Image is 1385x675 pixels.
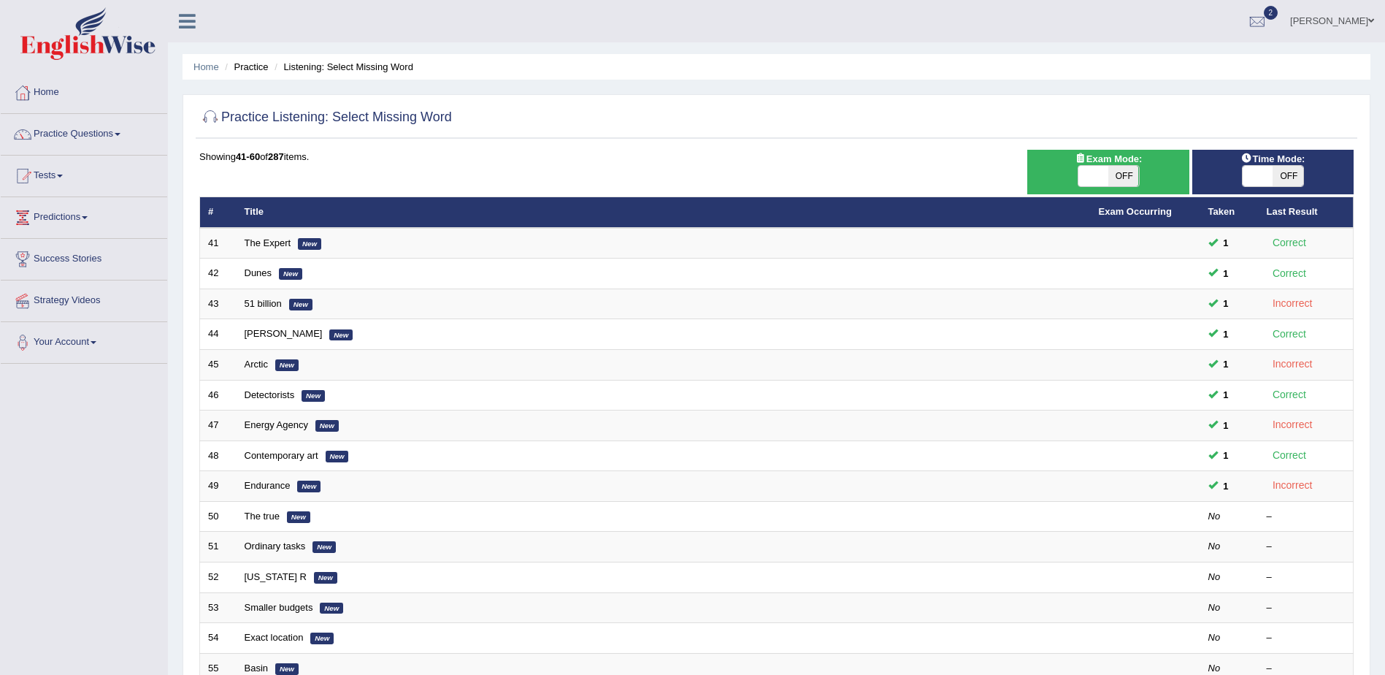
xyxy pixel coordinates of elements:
em: New [326,451,349,462]
em: No [1208,571,1221,582]
span: You can still take this question [1218,448,1235,463]
td: 48 [200,441,237,471]
em: New [310,633,334,644]
em: New [279,268,302,280]
em: No [1208,632,1221,643]
span: You can still take this question [1218,418,1235,433]
a: Dunes [245,267,272,278]
div: Correct [1267,386,1313,403]
span: You can still take this question [1218,296,1235,311]
div: – [1267,540,1346,554]
a: Contemporary art [245,450,318,461]
a: Basin [245,663,269,674]
span: Time Mode: [1235,151,1311,167]
span: You can still take this question [1218,327,1235,342]
span: You can still take this question [1218,356,1235,372]
div: – [1267,601,1346,615]
li: Listening: Select Missing Word [271,60,413,74]
td: 41 [200,228,237,259]
th: Last Result [1259,197,1354,228]
span: You can still take this question [1218,387,1235,403]
em: No [1208,511,1221,522]
a: Success Stories [1,239,167,275]
em: No [1208,602,1221,613]
div: Show exams occurring in exams [1027,150,1189,194]
th: Title [237,197,1091,228]
div: Showing of items. [199,150,1354,164]
div: Correct [1267,326,1313,343]
a: Arctic [245,359,269,370]
div: – [1267,631,1346,645]
td: 52 [200,562,237,592]
a: Home [193,61,219,72]
a: Your Account [1,322,167,359]
div: Correct [1267,265,1313,282]
em: New [315,420,339,432]
a: The Expert [245,237,291,248]
h2: Practice Listening: Select Missing Word [199,107,452,129]
td: 46 [200,380,237,411]
div: Correct [1267,234,1313,251]
span: OFF [1108,166,1139,186]
span: You can still take this question [1218,266,1235,281]
td: 53 [200,592,237,623]
a: [PERSON_NAME] [245,328,323,339]
a: Smaller budgets [245,602,313,613]
span: Exam Mode: [1069,151,1148,167]
a: Tests [1,156,167,192]
a: Home [1,72,167,109]
a: Energy Agency [245,419,308,430]
td: 50 [200,501,237,532]
td: 42 [200,259,237,289]
span: OFF [1273,166,1303,186]
div: Incorrect [1267,295,1319,312]
td: 47 [200,411,237,441]
em: New [275,663,299,675]
em: New [297,481,321,492]
td: 45 [200,350,237,381]
b: 287 [268,151,284,162]
a: Exam Occurring [1099,206,1172,217]
em: New [287,511,310,523]
em: New [320,603,343,614]
em: New [275,359,299,371]
td: 49 [200,471,237,502]
div: – [1267,510,1346,524]
a: [US_STATE] R [245,571,307,582]
em: New [302,390,325,402]
td: 44 [200,319,237,350]
em: No [1208,541,1221,552]
td: 54 [200,623,237,654]
div: Incorrect [1267,356,1319,373]
a: Ordinary tasks [245,541,306,552]
span: 2 [1264,6,1278,20]
a: Detectorists [245,389,295,400]
div: – [1267,571,1346,584]
li: Practice [221,60,268,74]
em: New [329,329,353,341]
a: Strategy Videos [1,281,167,317]
td: 51 [200,532,237,562]
a: Practice Questions [1,114,167,150]
em: New [298,238,321,250]
a: Exact location [245,632,304,643]
a: Predictions [1,197,167,234]
div: Correct [1267,447,1313,464]
a: 51 billion [245,298,282,309]
div: Incorrect [1267,477,1319,494]
span: You can still take this question [1218,235,1235,251]
span: You can still take this question [1218,478,1235,494]
a: Endurance [245,480,291,491]
a: The true [245,511,280,522]
th: Taken [1200,197,1259,228]
td: 43 [200,289,237,319]
div: Incorrect [1267,416,1319,433]
em: New [312,541,336,553]
em: New [289,299,312,310]
em: New [314,572,337,584]
b: 41-60 [236,151,260,162]
th: # [200,197,237,228]
em: No [1208,663,1221,674]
